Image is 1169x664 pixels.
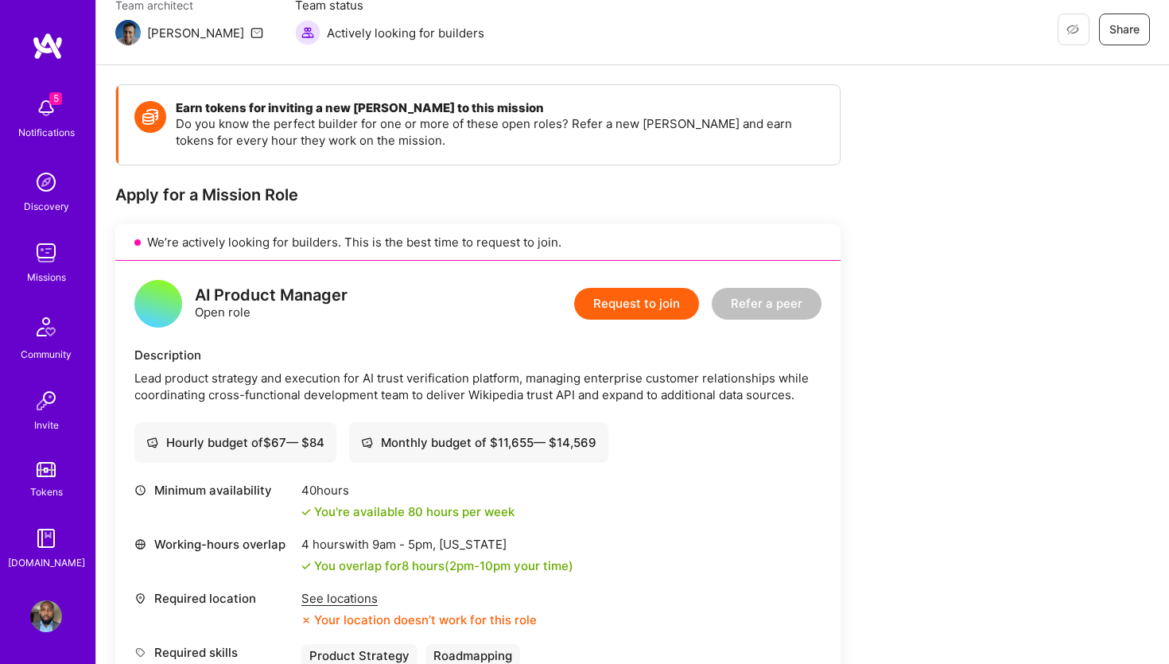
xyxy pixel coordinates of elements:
[295,20,320,45] img: Actively looking for builders
[301,590,537,607] div: See locations
[30,600,62,632] img: User Avatar
[134,590,293,607] div: Required location
[115,20,141,45] img: Team Architect
[21,346,72,363] div: Community
[134,536,293,553] div: Working-hours overlap
[1099,14,1150,45] button: Share
[134,347,821,363] div: Description
[146,437,158,448] i: icon Cash
[24,198,69,215] div: Discovery
[314,557,573,574] div: You overlap for 8 hours ( your time)
[18,124,75,141] div: Notifications
[195,287,348,320] div: Open role
[26,600,66,632] a: User Avatar
[1066,23,1079,36] i: icon EyeClosed
[115,184,841,205] div: Apply for a Mission Role
[27,308,65,346] img: Community
[361,437,373,448] i: icon Cash
[134,370,821,403] div: Lead product strategy and execution for AI trust verification platform, managing enterprise custo...
[327,25,484,41] span: Actively looking for builders
[30,92,62,124] img: bell
[49,92,62,105] span: 5
[34,417,59,433] div: Invite
[146,434,324,451] div: Hourly budget of $ 67 — $ 84
[250,26,263,39] i: icon Mail
[176,115,824,149] p: Do you know the perfect builder for one or more of these open roles? Refer a new [PERSON_NAME] an...
[37,462,56,477] img: tokens
[30,237,62,269] img: teamwork
[301,561,311,571] i: icon Check
[115,224,841,261] div: We’re actively looking for builders. This is the best time to request to join.
[134,647,146,658] i: icon Tag
[301,615,311,625] i: icon CloseOrange
[134,101,166,133] img: Token icon
[134,538,146,550] i: icon World
[301,536,573,553] div: 4 hours with [US_STATE]
[30,166,62,198] img: discovery
[361,434,596,451] div: Monthly budget of $ 11,655 — $ 14,569
[134,644,293,661] div: Required skills
[301,507,311,517] i: icon Check
[449,558,511,573] span: 2pm - 10pm
[1109,21,1140,37] span: Share
[301,612,537,628] div: Your location doesn’t work for this role
[301,482,515,499] div: 40 hours
[30,385,62,417] img: Invite
[195,287,348,304] div: AI Product Manager
[134,482,293,499] div: Minimum availability
[712,288,821,320] button: Refer a peer
[30,483,63,500] div: Tokens
[176,101,824,115] h4: Earn tokens for inviting a new [PERSON_NAME] to this mission
[369,537,439,552] span: 9am - 5pm ,
[134,592,146,604] i: icon Location
[301,503,515,520] div: You're available 80 hours per week
[30,522,62,554] img: guide book
[32,32,64,60] img: logo
[134,484,146,496] i: icon Clock
[27,269,66,285] div: Missions
[147,25,244,41] div: [PERSON_NAME]
[8,554,85,571] div: [DOMAIN_NAME]
[574,288,699,320] button: Request to join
